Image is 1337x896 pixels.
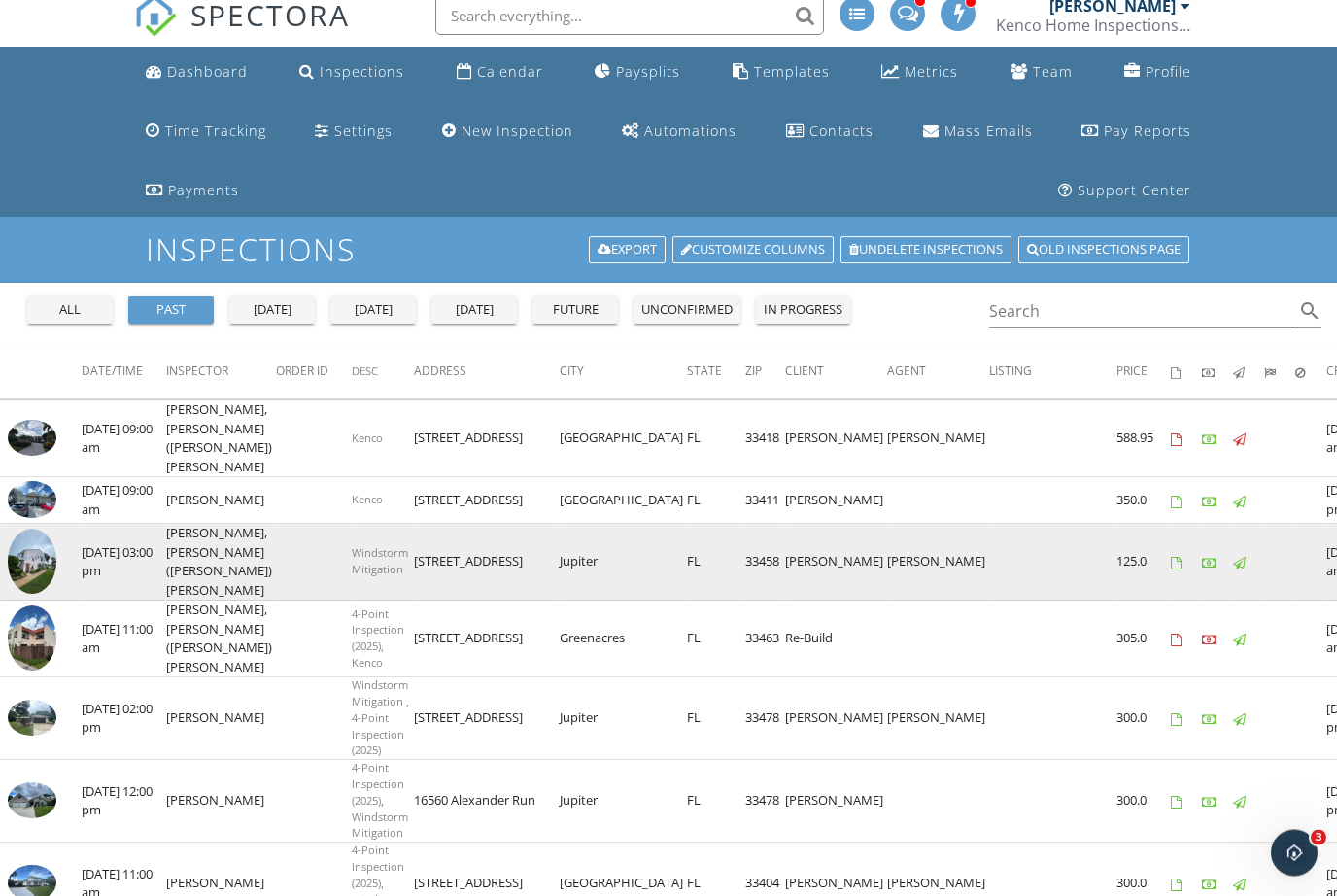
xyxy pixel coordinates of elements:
[785,401,887,478] td: [PERSON_NAME]
[352,678,409,758] span: Windstorm Mitigation , 4-Point Inspection (2025)
[166,363,228,380] span: Inspector
[1104,122,1191,141] div: Pay Reports
[1074,115,1199,151] a: Pay Reports
[8,606,56,672] img: 9563341%2Fcover_photos%2Fydm5Yf26eGnxw7orFucG%2Fsmall.jpg
[146,233,1190,267] h1: Inspections
[1116,363,1148,380] span: Price
[785,602,887,678] td: Re-Build
[560,678,687,761] td: Jupiter
[352,431,383,446] span: Kenco
[560,363,584,380] span: City
[27,297,113,325] button: all
[1146,63,1191,82] div: Profile
[785,525,887,602] td: [PERSON_NAME]
[989,296,1294,328] input: Search
[8,701,56,738] img: 9558451%2Fcover_photos%2FbA5IJoHjH0vOr0phmWgA%2Fsmall.jpg
[687,346,745,400] th: State: Not sorted.
[82,363,143,380] span: Date/Time
[1116,478,1171,525] td: 350.0
[82,401,166,478] td: [DATE] 09:00 am
[167,63,248,82] div: Dashboard
[989,346,1116,400] th: Listing: Not sorted.
[414,678,560,761] td: [STREET_ADDRESS]
[1033,63,1073,82] div: Team
[687,678,745,761] td: FL
[82,346,166,400] th: Date/Time: Not sorted.
[276,346,352,400] th: Order ID: Not sorted.
[560,761,687,844] td: Jupiter
[745,602,785,678] td: 33463
[291,55,412,91] a: Inspections
[915,115,1041,151] a: Mass Emails
[462,122,573,141] div: New Inspection
[785,678,887,761] td: [PERSON_NAME]
[532,297,618,325] button: future
[778,115,881,151] a: Contacts
[138,174,247,210] a: Payments
[136,301,206,321] div: past
[1116,401,1171,478] td: 588.95
[166,602,276,678] td: [PERSON_NAME], [PERSON_NAME] ([PERSON_NAME]) [PERSON_NAME]
[809,122,874,141] div: Contacts
[589,237,666,264] a: Export
[82,525,166,602] td: [DATE] 03:00 pm
[330,297,416,325] button: [DATE]
[352,493,383,507] span: Kenco
[1295,346,1326,400] th: Canceled: Not sorted.
[82,602,166,678] td: [DATE] 11:00 am
[165,122,266,141] div: Time Tracking
[1116,346,1171,400] th: Price: Not sorted.
[138,115,274,151] a: Time Tracking
[8,482,56,518] img: 9544508%2Fcover_photos%2FLgwsAo6gMZ224wggvjTg%2Fsmall.jpg
[644,122,737,141] div: Automations
[887,678,989,761] td: [PERSON_NAME]
[996,17,1190,36] div: Kenco Home Inspections Inc.
[745,346,785,400] th: Zip: Not sorted.
[785,761,887,844] td: [PERSON_NAME]
[785,478,887,525] td: [PERSON_NAME]
[82,678,166,761] td: [DATE] 02:00 pm
[1078,182,1191,200] div: Support Center
[756,297,850,325] button: in progress
[338,301,408,321] div: [DATE]
[616,63,680,82] div: Paysplits
[1311,830,1326,845] span: 3
[944,122,1033,141] div: Mass Emails
[414,525,560,602] td: [STREET_ADDRESS]
[785,346,887,400] th: Client: Not sorted.
[352,346,414,400] th: Desc: Not sorted.
[431,297,517,325] button: [DATE]
[166,401,276,478] td: [PERSON_NAME], [PERSON_NAME] ([PERSON_NAME]) [PERSON_NAME]
[764,301,842,321] div: in progress
[641,301,733,321] div: unconfirmed
[1264,346,1295,400] th: Submitted: Not sorted.
[587,55,688,91] a: Paysplits
[128,297,214,325] button: past
[887,346,989,400] th: Agent: Not sorted.
[634,297,740,325] button: unconfirmed
[874,55,966,91] a: Metrics
[1116,761,1171,844] td: 300.0
[414,401,560,478] td: [STREET_ADDRESS]
[754,63,830,82] div: Templates
[352,761,408,841] span: 4-Point Inspection (2025), Windstorm Mitigation
[785,363,824,380] span: Client
[725,55,838,91] a: Templates
[1116,678,1171,761] td: 300.0
[434,115,581,151] a: New Inspection
[1116,602,1171,678] td: 305.0
[134,12,350,52] a: SPECTORA
[352,607,404,671] span: 4-Point Inspection (2025), Kenco
[560,525,687,602] td: Jupiter
[8,421,56,457] img: 9548279%2Fcover_photos%2FsGAK3hejkBwUajyz2pvd%2Fsmall.jpg
[82,761,166,844] td: [DATE] 12:00 pm
[1018,237,1189,264] a: Old inspections page
[887,401,989,478] td: [PERSON_NAME]
[687,602,745,678] td: FL
[8,530,56,595] img: 9568867%2Fcover_photos%2F4p1dCug3URsmz2uEdGCx%2Fsmall.jpg
[540,301,610,321] div: future
[687,525,745,602] td: FL
[905,63,958,82] div: Metrics
[168,182,239,200] div: Payments
[276,363,328,380] span: Order ID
